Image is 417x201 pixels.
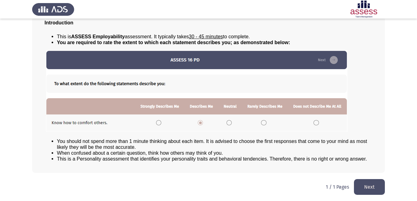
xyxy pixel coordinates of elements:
[57,156,367,161] span: This is a Personality assessment that identifies your personality traits and behavioral tendencie...
[45,20,73,25] span: Introduction
[189,34,223,39] u: 30 - 45 minutes
[32,1,74,18] img: Assess Talent Management logo
[343,1,385,18] img: Assessment logo of ASSESS Employability - EBI
[71,34,125,39] b: ASSESS Employability
[57,150,223,156] span: When confused about a certain question, think how others may think of you.
[354,179,385,195] button: load next page
[57,34,250,39] span: This is assessment. It typically takes to complete.
[57,139,367,150] span: You should not spend more than 1 minute thinking about each item. It is advised to choose the fir...
[57,40,290,45] span: You are required to rate the extent to which each statement describes you; as demonstrated below:
[326,184,349,190] p: 1 / 1 Pages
